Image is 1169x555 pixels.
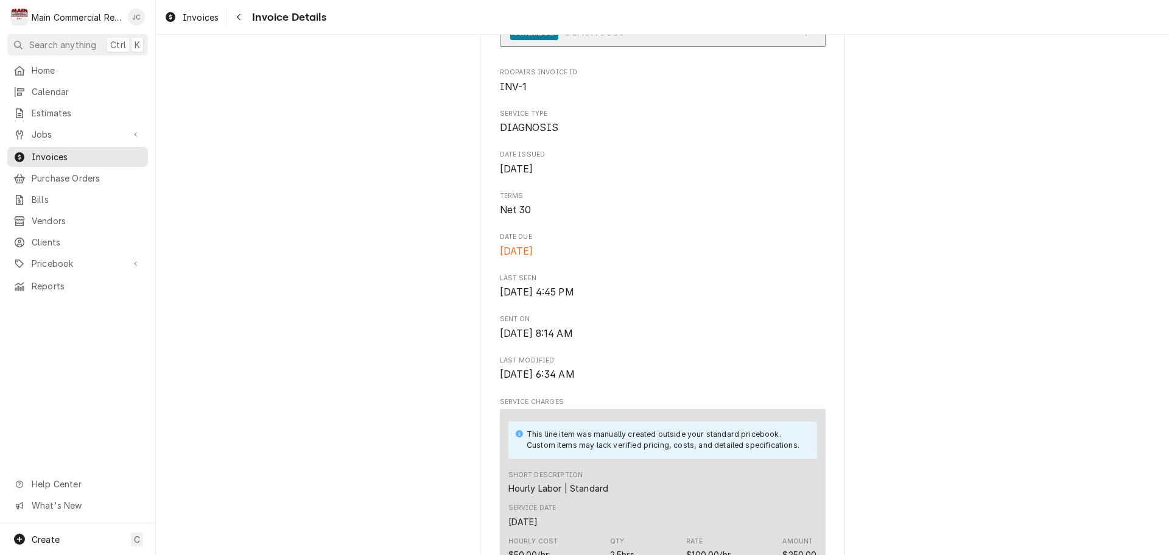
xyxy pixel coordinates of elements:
div: Service Date [508,515,538,528]
span: Estimates [32,107,142,119]
span: Invoice Details [248,9,326,26]
div: M [11,9,28,26]
span: Reports [32,280,142,292]
span: Date Due [500,244,826,259]
span: [DATE] 4:45 PM [500,286,574,298]
span: Purchase Orders [32,172,142,185]
div: Service Date [508,503,556,528]
span: Service Type [500,109,826,119]
span: Last Seen [500,274,826,283]
span: Vendors [32,214,142,227]
span: Create [32,534,60,545]
span: What's New [32,499,141,512]
a: Bills [7,189,148,210]
span: Last Modified [500,367,826,382]
span: DIAGNOSIS [564,26,624,38]
div: Last Seen [500,274,826,300]
div: Qty. [610,537,627,546]
div: Short Description [508,470,609,495]
a: Go to Help Center [7,474,148,494]
div: Last Modified [500,356,826,382]
a: Invoices [160,7,223,27]
a: Reports [7,276,148,296]
a: Clients [7,232,148,252]
span: Jobs [32,128,124,141]
span: Home [32,64,142,77]
div: Service Date [508,503,556,513]
div: Rate [686,537,703,546]
span: Date Issued [500,162,826,177]
a: Estimates [7,103,148,123]
div: Amount [782,537,813,546]
span: Date Due [500,232,826,242]
span: Help Center [32,478,141,490]
div: Date Due [500,232,826,258]
a: Home [7,60,148,80]
span: INV-1 [500,81,527,93]
div: Short Description [508,482,609,495]
span: Terms [500,191,826,201]
span: Roopairs Invoice ID [500,68,826,77]
span: Service Charges [500,397,826,407]
div: Sent On [500,314,826,341]
div: Jan Costello's Avatar [128,9,145,26]
span: [DATE] [500,163,533,175]
span: Sent On [500,327,826,341]
span: [DATE] 6:34 AM [500,369,575,380]
div: Short Description [508,470,583,480]
div: Service Type [500,109,826,135]
button: Search anythingCtrlK [7,34,148,55]
span: Sent On [500,314,826,324]
span: Clients [32,236,142,249]
a: Calendar [7,82,148,102]
button: Navigate back [229,7,248,27]
span: [DATE] 8:14 AM [500,328,573,339]
span: Roopairs Invoice ID [500,80,826,94]
div: JC [128,9,145,26]
span: [DATE] [500,246,533,257]
a: Go to What's New [7,495,148,515]
div: Date Issued [500,150,826,176]
div: Main Commercial Refrigeration Service [32,11,121,24]
span: Calendar [32,85,142,98]
div: Roopairs Invoice ID [500,68,826,94]
a: Invoices [7,147,148,167]
span: Service Type [500,121,826,135]
span: Bills [32,193,142,206]
span: Search anything [29,38,96,51]
span: Invoices [183,11,219,24]
span: C [134,533,140,546]
span: Last Seen [500,285,826,300]
a: Purchase Orders [7,168,148,188]
span: Ctrl [110,38,126,51]
a: Go to Jobs [7,124,148,144]
span: Date Issued [500,150,826,160]
span: K [135,38,140,51]
div: This line item was manually created outside your standard pricebook. Custom items may lack verifi... [527,429,805,451]
div: Hourly Cost [508,537,558,546]
span: Last Modified [500,356,826,366]
div: Terms [500,191,826,217]
span: DIAGNOSIS [500,122,558,133]
span: Net 30 [500,204,532,216]
span: Invoices [32,150,142,163]
a: Vendors [7,211,148,231]
span: Terms [500,203,826,217]
a: Go to Pricebook [7,253,148,274]
span: Pricebook [32,257,124,270]
div: Main Commercial Refrigeration Service's Avatar [11,9,28,26]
